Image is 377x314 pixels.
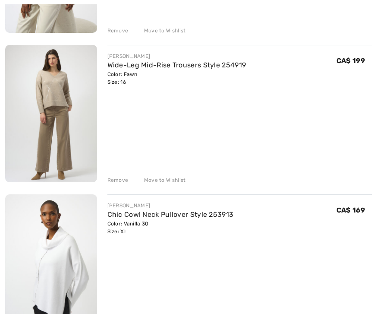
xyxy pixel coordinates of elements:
[107,176,129,184] div: Remove
[107,210,234,219] a: Chic Cowl Neck Pullover Style 253913
[137,27,186,35] div: Move to Wishlist
[336,206,365,214] span: CA$ 169
[107,61,246,69] a: Wide-Leg Mid-Rise Trousers Style 254919
[107,220,234,235] div: Color: Vanilla 30 Size: XL
[107,52,246,60] div: [PERSON_NAME]
[137,176,186,184] div: Move to Wishlist
[107,70,246,86] div: Color: Fawn Size: 16
[107,202,234,209] div: [PERSON_NAME]
[336,57,365,65] span: CA$ 199
[107,27,129,35] div: Remove
[5,45,97,182] img: Wide-Leg Mid-Rise Trousers Style 254919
